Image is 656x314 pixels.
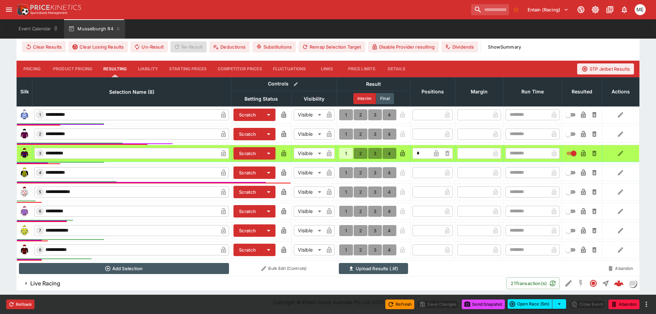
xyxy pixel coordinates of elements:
[368,244,382,255] button: 3
[209,41,250,52] button: Deductions
[19,186,30,197] img: runner 5
[19,206,30,217] img: runner 6
[30,5,81,10] img: PriceKinetics
[629,280,636,287] img: liveracing
[299,41,365,52] button: Remap Selection Target
[294,225,324,236] div: Visible
[48,61,98,77] button: Product Pricing
[383,244,396,255] button: 4
[368,41,439,52] button: Disable Provider resulting
[294,109,324,120] div: Visible
[38,170,43,175] span: 4
[368,148,382,159] button: 3
[575,277,587,290] button: SGM Disabled
[471,4,509,15] input: search
[368,186,382,197] button: 3
[587,277,600,290] button: Closed
[385,300,414,309] button: Refresh
[383,186,396,197] button: 4
[237,95,285,103] span: Betting Status
[604,3,616,16] button: Documentation
[339,167,353,178] button: 1
[233,205,262,217] button: Scratch
[339,263,408,274] button: Upload Results (.lif)
[506,277,560,289] button: 21Transaction(s)
[368,129,382,140] button: 3
[38,247,43,252] span: 8
[642,300,650,308] button: more
[233,244,262,256] button: Scratch
[608,300,639,309] button: Abandon
[38,132,43,136] span: 2
[354,186,367,197] button: 2
[612,276,626,290] a: 1d887a5a-4c67-40dd-8f78-bb45216a05bd
[233,166,262,179] button: Scratch
[562,277,575,290] button: Edit Detail
[296,95,332,103] span: Visibility
[233,109,262,121] button: Scratch
[508,299,552,309] button: Open Race (5m)
[339,109,353,120] button: 1
[368,109,382,120] button: 3
[381,61,412,77] button: Details
[354,244,367,255] button: 2
[30,11,67,14] img: Sportsbook Management
[503,77,562,106] th: Run Time
[294,244,324,255] div: Visible
[368,167,382,178] button: 3
[339,225,353,236] button: 1
[30,280,60,287] h6: Live Racing
[354,225,367,236] button: 2
[15,3,29,17] img: PriceKinetics Logo
[38,209,43,214] span: 6
[383,129,396,140] button: 4
[312,61,343,77] button: Links
[339,129,353,140] button: 1
[353,93,376,104] button: Interim
[231,77,337,91] th: Controls
[510,4,521,15] button: No Bookmarks
[383,225,396,236] button: 4
[294,186,324,197] div: Visible
[102,88,162,96] span: Selection Name (8)
[383,148,396,159] button: 4
[339,206,353,217] button: 1
[233,186,262,198] button: Scratch
[608,300,639,307] span: Mark an event as closed and abandoned.
[614,278,624,288] div: 1d887a5a-4c67-40dd-8f78-bb45216a05bd
[602,77,639,106] th: Actions
[589,3,602,16] button: Toggle light/dark mode
[17,77,32,106] th: Silk
[383,167,396,178] button: 4
[635,4,646,15] div: Matt Easter
[69,41,128,52] button: Clear Losing Results
[337,77,410,91] th: Result
[410,77,455,106] th: Positions
[604,263,637,274] button: Abandon
[64,19,125,39] button: Musselburgh R4
[98,61,132,77] button: Resulting
[19,129,30,140] img: runner 2
[19,148,30,159] img: runner 3
[562,77,602,106] th: Resulted
[19,167,30,178] img: runner 4
[575,3,587,16] button: Connected to PK
[368,206,382,217] button: 3
[577,63,634,74] button: STP Jetbet Results
[294,129,324,140] div: Visible
[523,4,573,15] button: Select Tenant
[38,190,43,194] span: 5
[354,148,367,159] button: 2
[17,276,506,290] button: Live Racing
[233,263,335,274] button: Bulk Edit (Controls)
[354,167,367,178] button: 2
[589,279,597,287] svg: Closed
[131,41,167,52] span: Un-Result
[17,61,48,77] button: Pricing
[38,112,42,117] span: 1
[38,151,43,156] span: 3
[19,109,30,120] img: runner 1
[6,300,34,309] button: Rollback
[618,3,631,16] button: Notifications
[614,278,624,288] img: logo-cerberus--red.svg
